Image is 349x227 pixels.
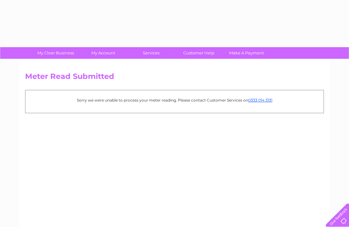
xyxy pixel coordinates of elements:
[29,97,320,103] p: Sorry we were unable to process your meter reading. Please contact Customer Services on
[78,47,129,59] a: My Account
[25,72,324,84] h2: Meter Read Submitted
[30,47,82,59] a: My Clear Business
[221,47,272,59] a: Make A Payment
[173,47,225,59] a: Customer Help
[248,98,272,102] a: 0333 014 3131
[125,47,177,59] a: Services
